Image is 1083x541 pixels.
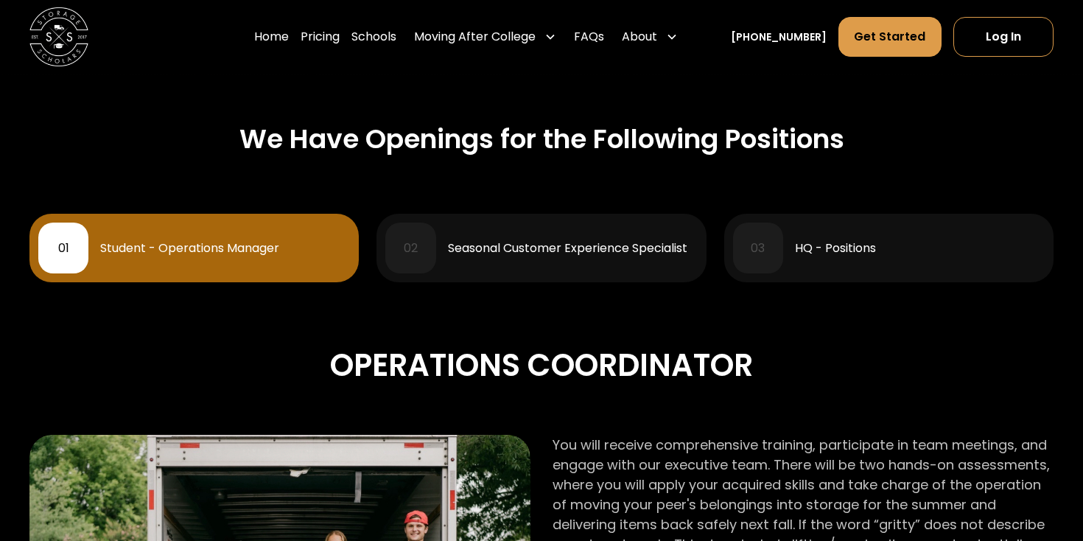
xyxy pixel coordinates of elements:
[751,242,765,254] div: 03
[953,17,1054,57] a: Log In
[622,28,657,46] div: About
[616,16,684,57] div: About
[414,28,536,46] div: Moving After College
[404,242,418,254] div: 02
[301,16,340,57] a: Pricing
[795,242,876,254] div: HQ - Positions
[239,123,844,155] h2: We Have Openings for the Following Positions
[58,242,69,254] div: 01
[100,242,279,254] div: Student - Operations Manager
[29,7,88,66] img: Storage Scholars main logo
[408,16,562,57] div: Moving After College
[351,16,396,57] a: Schools
[254,16,289,57] a: Home
[574,16,604,57] a: FAQs
[29,341,1054,391] div: Operations Coordinator
[731,29,827,45] a: [PHONE_NUMBER]
[448,242,687,254] div: Seasonal Customer Experience Specialist
[838,17,941,57] a: Get Started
